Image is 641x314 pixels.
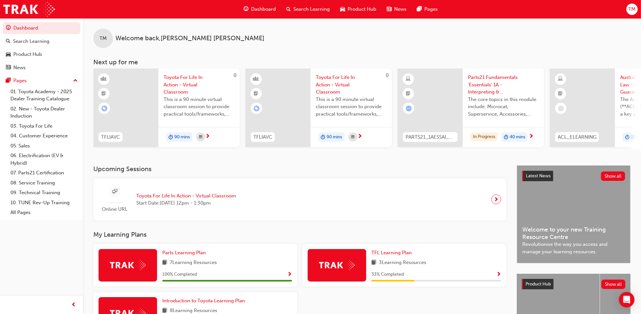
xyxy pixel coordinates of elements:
[8,207,80,218] a: All Pages
[316,96,387,118] span: This is a 90 minute virtual classroom session to provide practical tools/frameworks, behaviours a...
[254,90,259,98] span: booktick-icon
[102,75,106,83] span: learningResourceType_INSTRUCTOR_LED-icon
[162,297,247,305] a: Introduction to Toyota Learning Plan
[351,133,354,141] span: calendar-icon
[100,35,107,42] span: TM
[468,96,539,118] span: The core topics in this module include: Microcat, Superservice, Accessories, TAPS and Info Hub
[286,5,291,13] span: search-icon
[601,171,625,181] button: Show all
[387,5,392,13] span: news-icon
[293,6,330,13] span: Search Learning
[251,6,276,13] span: Dashboard
[3,2,55,17] img: Trak
[83,58,641,66] h3: Next up for me
[102,90,106,98] span: booktick-icon
[136,199,236,207] span: Start Date: [DATE] 12pm - 1:30pm
[406,106,412,111] span: learningRecordVerb_ATTEMPT-icon
[8,188,80,198] a: 09. Technical Training
[417,5,422,13] span: pages-icon
[8,104,80,121] a: 02. New - Toyota Dealer Induction
[601,280,626,289] button: Show all
[496,272,501,278] span: Show Progress
[628,6,635,13] span: TM
[162,298,245,304] span: Introduction to Toyota Learning Plan
[73,77,78,85] span: up-icon
[99,183,501,216] a: Online URLToyota For Life In Action - Virtual ClassroomStart Date:[DATE] 12pm - 1:30pm
[13,51,42,58] div: Product Hub
[254,106,260,111] span: learningRecordVerb_ENROLL-icon
[246,69,392,147] a: 0TFLIAVCToyota For Life In Action - Virtual ClassroomThis is a 90 minute virtual classroom sessio...
[8,198,80,208] a: 10. TUNE Rev-Up Training
[199,133,202,141] span: calendar-icon
[287,270,292,279] button: Show Progress
[619,292,634,308] div: Open Intercom Messenger
[517,165,631,263] a: Latest NewsShow allWelcome to your new Training Resource CentreRevolutionise the way you access a...
[327,133,342,141] span: 90 mins
[99,206,131,213] span: Online URL
[6,65,11,71] span: news-icon
[8,131,80,141] a: 04. Customer Experience
[526,281,551,287] span: Product Hub
[371,271,404,278] span: 33 % Completed
[164,74,234,96] span: Toyota For Life In Action - Virtual Classroom
[626,4,638,15] button: TM
[164,96,234,118] span: This is a 90 minute virtual classroom session to provide practical tools/frameworks, behaviours a...
[244,5,248,13] span: guage-icon
[558,133,596,141] span: ACL_ELEARNING
[319,260,355,270] img: Trak
[529,134,534,140] span: next-icon
[205,134,210,140] span: next-icon
[72,301,76,309] span: prev-icon
[287,272,292,278] span: Show Progress
[394,6,407,13] span: News
[406,75,411,83] span: learningResourceType_ELEARNING-icon
[321,133,325,142] span: duration-icon
[468,74,539,96] span: Parts21 Fundamentals 'Essentials' 1A - Interpreting & Analysis
[8,168,80,178] a: 07. Parts21 Certification
[3,48,80,60] a: Product Hub
[6,78,11,84] span: pages-icon
[162,259,167,267] span: book-icon
[471,132,498,141] div: In Progress
[510,133,525,141] span: 40 mins
[6,25,11,31] span: guage-icon
[558,75,563,83] span: learningResourceType_ELEARNING-icon
[162,271,197,278] span: 100 % Completed
[335,3,381,16] a: car-iconProduct Hub
[316,74,387,96] span: Toyota For Life In Action - Virtual Classroom
[8,151,80,168] a: 06. Electrification (EV & Hybrid)
[101,133,120,141] span: TFLIAVC
[113,188,117,196] span: sessionType_ONLINE_URL-icon
[522,279,625,289] a: Product HubShow all
[357,134,362,140] span: next-icon
[504,133,508,142] span: duration-icon
[281,3,335,16] a: search-iconSearch Learning
[8,141,80,151] a: 05. Sales
[3,35,80,47] a: Search Learning
[496,270,501,279] button: Show Progress
[3,75,80,87] button: Pages
[3,22,80,34] a: Dashboard
[110,260,146,270] img: Trak
[558,90,563,98] span: booktick-icon
[522,226,625,241] span: Welcome to your new Training Resource Centre
[115,35,264,42] span: Welcome back , [PERSON_NAME] [PERSON_NAME]
[371,250,412,256] span: TFL Learning Plan
[348,6,376,13] span: Product Hub
[170,259,217,267] span: 7 Learning Resources
[13,38,49,45] div: Search Learning
[398,69,544,147] a: PARTS21_1AESSAI_0321_ELParts21 Fundamentals 'Essentials' 1A - Interpreting & AnalysisThe core top...
[406,90,411,98] span: booktick-icon
[174,133,190,141] span: 90 mins
[13,64,26,71] div: News
[625,133,630,142] span: duration-icon
[522,171,625,181] a: Latest NewsShow all
[406,133,455,141] span: PARTS21_1AESSAI_0321_EL
[424,6,438,13] span: Pages
[3,21,80,75] button: DashboardSearch LearningProduct HubNews
[494,195,499,204] span: next-icon
[234,72,236,78] span: 0
[6,52,11,57] span: car-icon
[371,259,376,267] span: book-icon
